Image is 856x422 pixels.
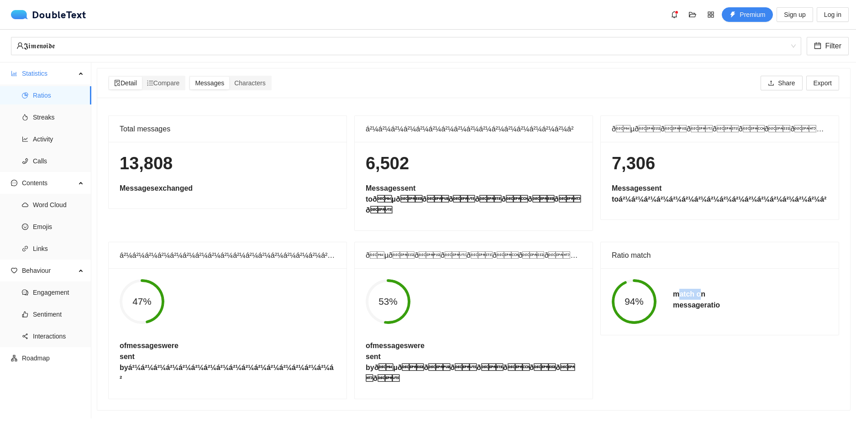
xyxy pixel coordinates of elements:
[366,297,410,307] span: 53%
[814,42,821,51] span: calendar
[22,174,76,192] span: Contents
[612,183,828,205] h5: Messages sent to á²¼á²¼á²¼á²¼á²¼á²¼á²¼á²¼á²¼á²¼á²¼á²¼á²¼á²¼á²¼á²¼á²
[11,70,17,77] span: bar-chart
[147,79,180,87] span: Compare
[761,76,802,90] button: uploadShare
[366,242,582,268] div: ðµðððððððð's share
[22,261,76,280] span: Behaviour
[33,327,84,345] span: Interactions
[33,196,84,214] span: Word Cloud
[22,114,28,120] span: fire
[11,267,17,274] span: heart
[612,116,828,142] div: ðµðððððððð
[704,11,718,18] span: appstore
[22,333,28,339] span: share-alt
[22,349,84,367] span: Roadmap
[807,37,849,55] button: calendarFilter
[33,283,84,302] span: Engagement
[612,153,828,174] h1: 7,306
[11,10,86,19] a: logoDoubleText
[824,10,841,20] span: Log in
[147,80,153,86] span: ordered-list
[33,108,84,126] span: Streaks
[686,11,699,18] span: folder-open
[667,7,682,22] button: bell
[11,10,32,19] img: logo
[612,242,828,268] div: Ratio match
[16,37,796,55] span: 𝕵𝖎𝖒𝖊𝖓𝖔𝖎𝖉𝖊
[120,183,336,194] h5: Messages exchanged
[366,183,582,216] h5: Messages sent to ðµðððððððð
[22,289,28,296] span: comment
[114,80,121,86] span: file-search
[114,79,137,87] span: Detail
[120,242,336,268] div: á²¼á²¼á²¼á²¼á²¼á²¼á²¼á²¼á²¼á²¼á²¼á²¼á²¼á²¼á²¼á²¼á²'s share
[22,136,28,142] span: line-chart
[11,10,86,19] div: DoubleText
[817,7,849,22] button: Log in
[16,42,24,49] span: user
[195,79,224,87] span: Messages
[366,116,582,142] div: á²¼á²¼á²¼á²¼á²¼á²¼á²¼á²¼á²¼á²¼á²¼á²¼á²¼á²¼á²¼á²¼á²
[22,202,28,208] span: cloud
[22,158,28,164] span: phone
[667,11,681,18] span: bell
[673,289,720,311] h5: match on message ratio
[33,152,84,170] span: Calls
[234,79,265,87] span: Characters
[11,355,17,361] span: apartment
[120,297,164,307] span: 47%
[778,78,795,88] span: Share
[704,7,718,22] button: appstore
[366,153,582,174] h1: 6,502
[685,7,700,22] button: folder-open
[22,64,76,83] span: Statistics
[33,240,84,258] span: Links
[784,10,805,20] span: Sign up
[33,86,84,104] span: Ratios
[366,340,582,384] h5: of messages were sent by ðµðððððððð
[722,7,773,22] button: thunderboltPremium
[740,10,765,20] span: Premium
[11,180,17,186] span: message
[22,224,28,230] span: smile
[814,78,832,88] span: Export
[777,7,813,22] button: Sign up
[16,37,788,55] div: 𝕵𝖎𝖒𝖊𝖓𝖔𝖎𝖉𝖊
[120,153,336,174] h1: 13,808
[120,340,336,384] h5: of messages were sent by á²¼á²¼á²¼á²¼á²¼á²¼á²¼á²¼á²¼á²¼á²¼á²¼á²¼á²¼á²¼á²¼á²
[33,218,84,236] span: Emojis
[120,116,336,142] div: Total messages
[730,11,736,19] span: thunderbolt
[22,311,28,318] span: like
[33,130,84,148] span: Activity
[22,245,28,252] span: link
[22,92,28,99] span: pie-chart
[806,76,839,90] button: Export
[33,305,84,323] span: Sentiment
[768,80,774,87] span: upload
[825,40,841,52] span: Filter
[612,297,656,307] span: 94%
